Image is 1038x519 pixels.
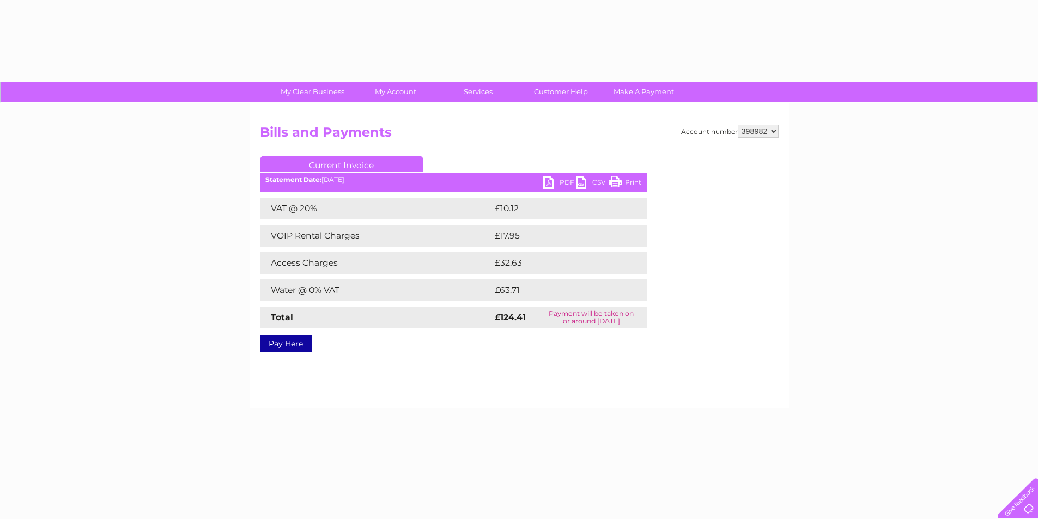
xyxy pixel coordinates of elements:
a: Pay Here [260,335,312,352]
b: Statement Date: [265,175,321,184]
td: Payment will be taken on or around [DATE] [536,307,646,328]
div: Account number [681,125,779,138]
td: £32.63 [492,252,624,274]
strong: Total [271,312,293,322]
td: Water @ 0% VAT [260,279,492,301]
td: Access Charges [260,252,492,274]
td: £63.71 [492,279,623,301]
a: My Account [350,82,440,102]
a: Current Invoice [260,156,423,172]
td: £17.95 [492,225,623,247]
td: VOIP Rental Charges [260,225,492,247]
a: PDF [543,176,576,192]
strong: £124.41 [495,312,526,322]
a: CSV [576,176,609,192]
td: VAT @ 20% [260,198,492,219]
a: Make A Payment [599,82,689,102]
h2: Bills and Payments [260,125,779,145]
a: Services [433,82,523,102]
a: Customer Help [516,82,606,102]
td: £10.12 [492,198,623,219]
a: Print [609,176,641,192]
div: [DATE] [260,176,647,184]
a: My Clear Business [268,82,357,102]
